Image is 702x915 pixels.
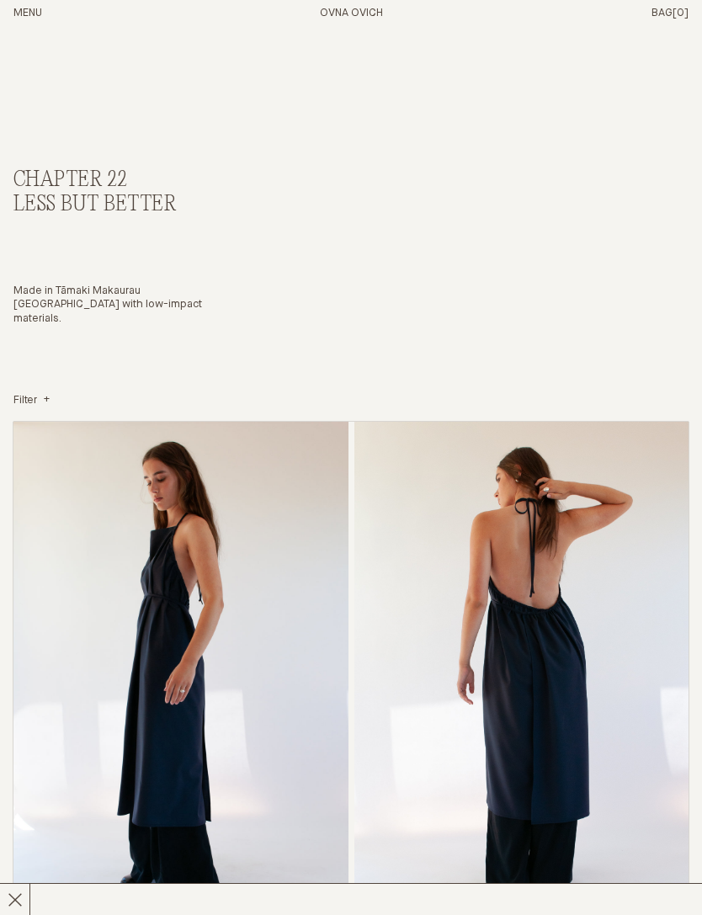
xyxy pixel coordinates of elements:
[651,8,673,19] span: Bag
[13,285,230,327] p: Made in Tāmaki Makaurau [GEOGRAPHIC_DATA] with low-impact materials.
[673,8,689,19] span: [0]
[13,168,230,193] h2: Chapter 22
[13,394,50,408] summary: Filter
[320,8,383,19] a: Home
[13,193,230,217] h3: Less But Better
[13,7,42,21] button: Open Menu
